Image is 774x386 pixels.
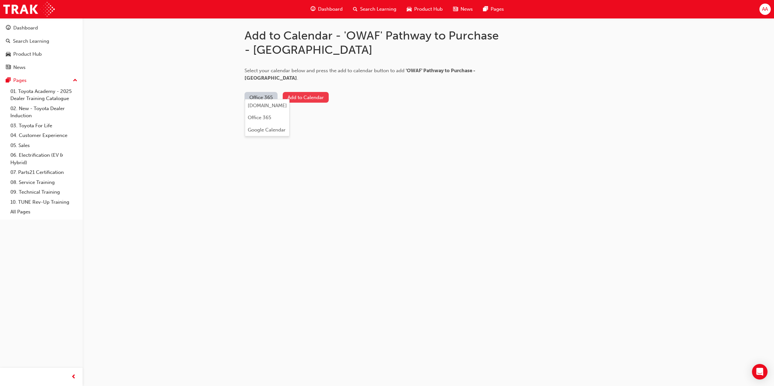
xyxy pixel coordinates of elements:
div: Google Calendar [248,126,286,134]
a: 06. Electrification (EV & Hybrid) [8,150,80,167]
a: Dashboard [3,22,80,34]
span: car-icon [407,5,412,13]
div: News [13,64,26,71]
a: 01. Toyota Academy - 2025 Dealer Training Catalogue [8,86,80,104]
a: guage-iconDashboard [305,3,348,16]
button: DashboardSearch LearningProduct HubNews [3,21,80,74]
button: Google Calendar [245,124,289,136]
span: prev-icon [71,373,76,381]
a: car-iconProduct Hub [402,3,448,16]
div: Dashboard [13,24,38,32]
span: AA [762,6,768,13]
a: search-iconSearch Learning [348,3,402,16]
button: Add to Calendar [283,92,329,103]
span: pages-icon [6,78,11,84]
a: All Pages [8,207,80,217]
span: news-icon [453,5,458,13]
div: Open Intercom Messenger [752,364,768,380]
div: Pages [13,77,27,84]
a: 09. Technical Training [8,187,80,197]
span: up-icon [73,76,77,85]
a: Search Learning [3,35,80,47]
button: AA [759,4,771,15]
div: Product Hub [13,51,42,58]
span: Dashboard [318,6,343,13]
div: [DOMAIN_NAME] [248,102,287,109]
button: Pages [3,74,80,86]
span: search-icon [6,39,10,44]
a: 05. Sales [8,141,80,151]
a: 03. Toyota For Life [8,121,80,131]
span: guage-icon [6,25,11,31]
span: 'OWAF' Pathway to Purchase - [GEOGRAPHIC_DATA] [245,68,475,81]
a: news-iconNews [448,3,478,16]
span: Product Hub [414,6,443,13]
span: search-icon [353,5,358,13]
a: Product Hub [3,48,80,60]
span: Search Learning [360,6,396,13]
span: pages-icon [483,5,488,13]
button: Office 365 [245,92,278,103]
div: Office 365 [248,114,271,121]
button: [DOMAIN_NAME] [245,99,289,112]
a: pages-iconPages [478,3,509,16]
span: car-icon [6,51,11,57]
img: Trak [3,2,55,17]
a: News [3,62,80,74]
span: Pages [491,6,504,13]
h1: Add to Calendar - 'OWAF' Pathway to Purchase - [GEOGRAPHIC_DATA] [245,28,504,57]
span: Select your calendar below and press the add to calendar button to add . [245,68,475,81]
span: guage-icon [311,5,315,13]
a: 04. Customer Experience [8,131,80,141]
a: 07. Parts21 Certification [8,167,80,177]
span: news-icon [6,65,11,71]
a: 10. TUNE Rev-Up Training [8,197,80,207]
a: 08. Service Training [8,177,80,187]
span: News [461,6,473,13]
button: Office 365 [245,112,289,124]
a: 02. New - Toyota Dealer Induction [8,104,80,121]
div: Search Learning [13,38,49,45]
